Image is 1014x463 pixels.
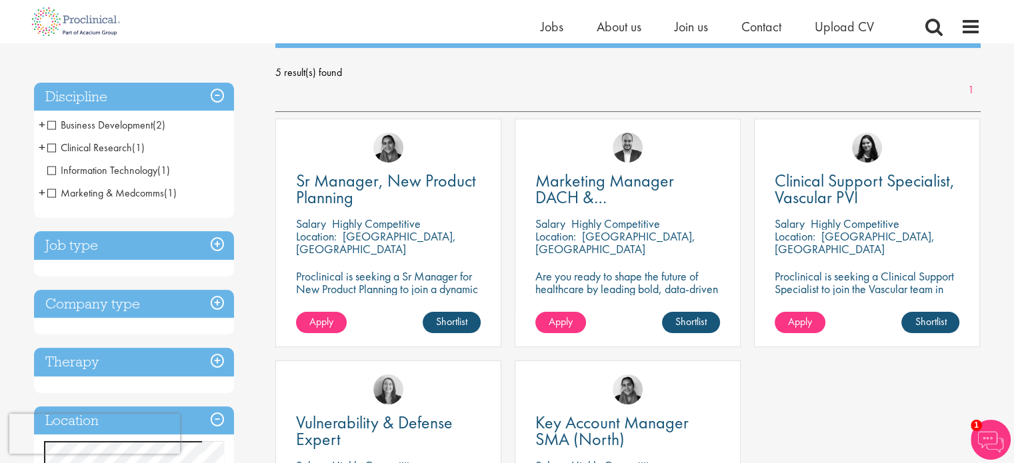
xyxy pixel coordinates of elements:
[9,414,180,454] iframe: reCAPTCHA
[775,173,959,206] a: Clinical Support Specialist, Vascular PVI
[535,169,696,225] span: Marketing Manager DACH & [GEOGRAPHIC_DATA]
[535,411,689,450] span: Key Account Manager SMA (North)
[815,18,874,35] a: Upload CV
[296,169,476,209] span: Sr Manager, New Product Planning
[535,414,720,448] a: Key Account Manager SMA (North)
[423,312,481,333] a: Shortlist
[34,231,234,260] h3: Job type
[373,374,403,404] img: Mia Kellerman
[332,216,421,231] p: Highly Competitive
[34,348,234,376] h3: Therapy
[296,229,337,244] span: Location:
[47,141,132,155] span: Clinical Research
[535,173,720,206] a: Marketing Manager DACH & [GEOGRAPHIC_DATA]
[296,414,481,448] a: Vulnerability & Defense Expert
[535,229,576,244] span: Location:
[296,229,456,256] p: [GEOGRAPHIC_DATA], [GEOGRAPHIC_DATA]
[971,420,1011,460] img: Chatbot
[549,314,573,328] span: Apply
[775,229,935,256] p: [GEOGRAPHIC_DATA], [GEOGRAPHIC_DATA]
[132,141,145,155] span: (1)
[961,83,981,98] a: 1
[39,183,45,203] span: +
[296,216,326,231] span: Salary
[47,163,157,177] span: Information Technology
[675,18,708,35] a: Join us
[153,118,165,132] span: (2)
[296,411,453,450] span: Vulnerability & Defense Expert
[296,173,481,206] a: Sr Manager, New Product Planning
[535,229,695,256] p: [GEOGRAPHIC_DATA], [GEOGRAPHIC_DATA]
[164,186,177,200] span: (1)
[34,83,234,111] h3: Discipline
[741,18,781,35] a: Contact
[775,169,955,209] span: Clinical Support Specialist, Vascular PVI
[275,63,981,83] span: 5 result(s) found
[775,216,805,231] span: Salary
[613,133,643,163] img: Aitor Melia
[775,312,825,333] a: Apply
[34,406,234,435] h3: Location
[47,186,164,200] span: Marketing & Medcomms
[535,312,586,333] a: Apply
[811,216,899,231] p: Highly Competitive
[296,312,347,333] a: Apply
[535,270,720,320] p: Are you ready to shape the future of healthcare by leading bold, data-driven marketing strategies...
[34,290,234,318] h3: Company type
[852,133,882,163] img: Indre Stankeviciute
[613,374,643,404] img: Anjali Parbhu
[541,18,563,35] a: Jobs
[47,186,177,200] span: Marketing & Medcomms
[39,137,45,157] span: +
[971,420,982,431] span: 1
[47,118,153,132] span: Business Development
[571,216,660,231] p: Highly Competitive
[47,163,170,177] span: Information Technology
[901,312,959,333] a: Shortlist
[296,270,481,308] p: Proclinical is seeking a Sr Manager for New Product Planning to join a dynamic team on a permanen...
[535,216,565,231] span: Salary
[47,118,165,132] span: Business Development
[309,314,333,328] span: Apply
[39,115,45,135] span: +
[373,133,403,163] img: Anjali Parbhu
[47,141,145,155] span: Clinical Research
[775,229,815,244] span: Location:
[157,163,170,177] span: (1)
[597,18,641,35] a: About us
[662,312,720,333] a: Shortlist
[788,314,812,328] span: Apply
[775,270,959,333] p: Proclinical is seeking a Clinical Support Specialist to join the Vascular team in [GEOGRAPHIC_DAT...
